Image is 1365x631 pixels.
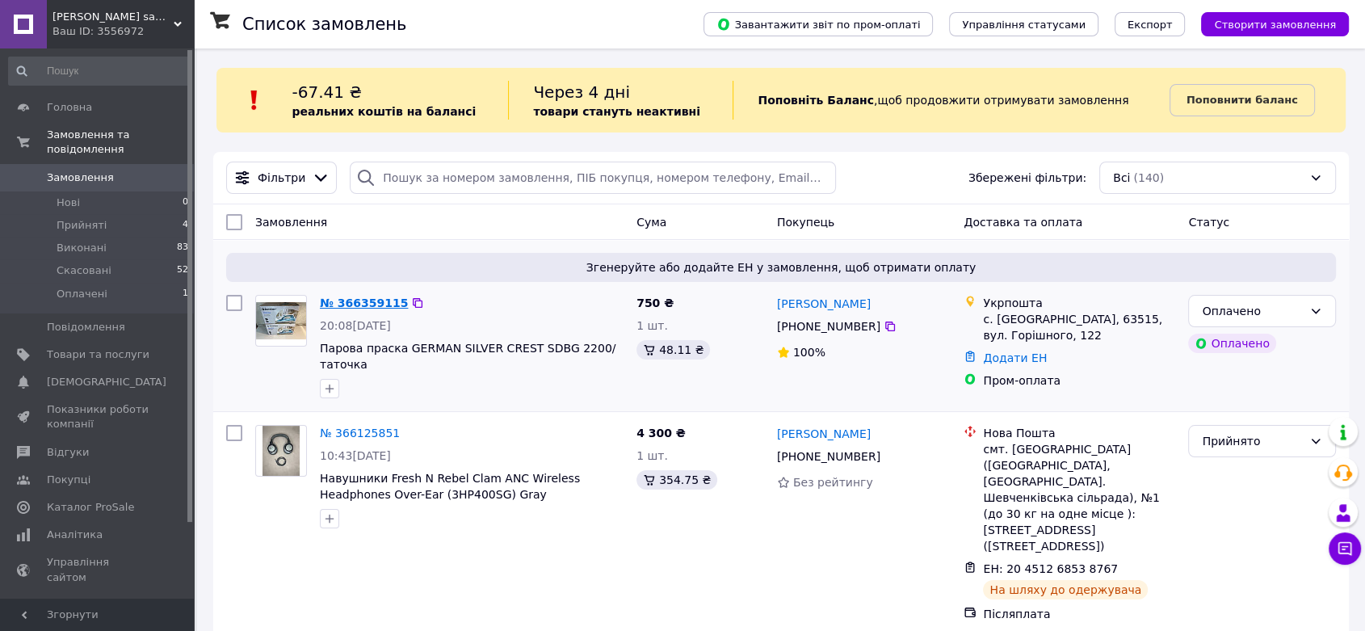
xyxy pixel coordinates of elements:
span: Збережені фільтри: [968,170,1086,186]
div: [PHONE_NUMBER] [774,315,884,338]
a: [PERSON_NAME] [777,426,871,442]
span: 1 шт. [636,449,668,462]
span: Згенеруйте або додайте ЕН у замовлення, щоб отримати оплату [233,259,1329,276]
span: Всі [1113,170,1130,186]
a: Поповнити баланс [1170,84,1315,116]
div: Оплачено [1188,334,1275,353]
span: ЕН: 20 4512 6853 8767 [983,562,1118,575]
img: :exclamation: [242,88,267,112]
span: roman sambirskuy [52,10,174,24]
b: Поповніть Баланс [758,94,874,107]
span: -67.41 ₴ [292,82,362,102]
span: Замовлення [255,216,327,229]
span: Експорт [1128,19,1173,31]
div: 48.11 ₴ [636,340,710,360]
b: реальних коштів на балансі [292,105,477,118]
span: Cума [636,216,666,229]
span: 4 300 ₴ [636,427,686,440]
span: 750 ₴ [636,297,674,309]
div: Пром-оплата [983,372,1175,389]
span: Оплачені [57,287,107,301]
a: Парова праска GERMAN SILVER CREST SDBG 2200/таточка [320,342,615,371]
div: , щоб продовжити отримувати замовлення [733,81,1169,120]
a: [PERSON_NAME] [777,296,871,312]
span: Головна [47,100,92,115]
a: № 366359115 [320,297,408,309]
button: Експорт [1115,12,1186,36]
div: с. [GEOGRAPHIC_DATA], 63515, вул. Горішного, 122 [983,311,1175,343]
span: Покупець [777,216,834,229]
span: Гаманець компанії [47,598,149,627]
button: Чат з покупцем [1329,532,1361,565]
span: Через 4 дні [533,82,630,102]
div: Прийнято [1202,432,1303,450]
b: Поповнити баланс [1186,94,1298,106]
button: Завантажити звіт по пром-оплаті [703,12,933,36]
span: Відгуки [47,445,89,460]
span: [DEMOGRAPHIC_DATA] [47,375,166,389]
div: смт. [GEOGRAPHIC_DATA] ([GEOGRAPHIC_DATA], [GEOGRAPHIC_DATA]. Шевченківська сільрада), №1 (до 30 ... [983,441,1175,554]
span: Замовлення та повідомлення [47,128,194,157]
div: Післяплата [983,606,1175,622]
span: Показники роботи компанії [47,402,149,431]
span: Нові [57,196,80,210]
span: Статус [1188,216,1229,229]
span: 4 [183,218,188,233]
span: Каталог ProSale [47,500,134,515]
div: 354.75 ₴ [636,470,717,490]
span: Створити замовлення [1214,19,1336,31]
img: Фото товару [256,302,306,340]
span: Аналітика [47,528,103,542]
span: Фільтри [258,170,305,186]
a: Фото товару [255,295,307,347]
span: 1 шт. [636,319,668,332]
span: 83 [177,241,188,255]
span: 0 [183,196,188,210]
b: товари стануть неактивні [533,105,700,118]
span: Покупці [47,473,90,487]
img: Фото товару [262,426,300,476]
span: Скасовані [57,263,111,278]
span: Повідомлення [47,320,125,334]
h1: Список замовлень [242,15,406,34]
input: Пошук за номером замовлення, ПІБ покупця, номером телефону, Email, номером накладної [350,162,836,194]
a: № 366125851 [320,427,400,440]
span: Без рейтингу [793,476,873,489]
a: Створити замовлення [1185,17,1349,30]
span: 100% [793,346,825,359]
span: Замовлення [47,170,114,185]
div: Оплачено [1202,302,1303,320]
a: Фото товару [255,425,307,477]
span: 10:43[DATE] [320,449,391,462]
a: Навушники Fresh N Rebel Clam ANC Wireless Headphones Over-Ear (3HP400SG) Gray [320,472,580,501]
span: Управління сайтом [47,555,149,584]
span: 20:08[DATE] [320,319,391,332]
input: Пошук [8,57,190,86]
a: Додати ЕН [983,351,1047,364]
button: Створити замовлення [1201,12,1349,36]
span: (140) [1133,171,1164,184]
span: Товари та послуги [47,347,149,362]
span: Завантажити звіт по пром-оплаті [716,17,920,32]
span: Управління статусами [962,19,1086,31]
span: 52 [177,263,188,278]
span: 1 [183,287,188,301]
button: Управління статусами [949,12,1098,36]
span: Виконані [57,241,107,255]
span: Доставка та оплата [964,216,1082,229]
div: На шляху до одержувача [983,580,1148,599]
div: Укрпошта [983,295,1175,311]
div: [PHONE_NUMBER] [774,445,884,468]
div: Ваш ID: 3556972 [52,24,194,39]
div: Нова Пошта [983,425,1175,441]
span: Прийняті [57,218,107,233]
